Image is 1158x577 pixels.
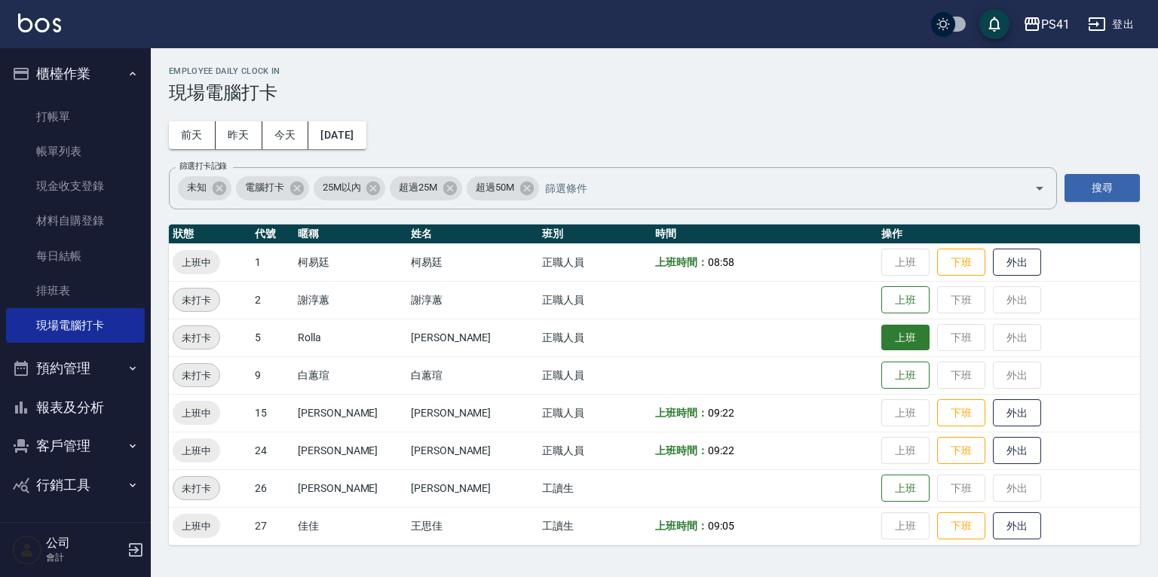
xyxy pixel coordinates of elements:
div: 超過50M [467,176,539,200]
span: 08:58 [708,256,734,268]
button: 登出 [1082,11,1140,38]
button: 今天 [262,121,309,149]
b: 上班時間： [655,256,708,268]
td: 27 [251,507,294,545]
h2: Employee Daily Clock In [169,66,1140,76]
td: 工讀生 [538,507,651,545]
td: [PERSON_NAME] [294,394,407,432]
td: [PERSON_NAME] [294,469,407,507]
th: 班別 [538,224,651,244]
td: 26 [251,469,294,507]
a: 材料自購登錄 [6,203,145,238]
td: 正職人員 [538,281,651,319]
button: 外出 [993,437,1041,465]
button: 搜尋 [1065,174,1140,202]
td: 工讀生 [538,469,651,507]
h3: 現場電腦打卡 [169,82,1140,103]
button: 上班 [881,286,930,314]
a: 帳單列表 [6,134,145,169]
span: 上班中 [173,405,220,421]
span: 未打卡 [173,330,219,346]
b: 上班時間： [655,520,708,532]
button: 前天 [169,121,216,149]
span: 上班中 [173,518,220,534]
th: 代號 [251,224,294,244]
button: 外出 [993,512,1041,540]
button: 行銷工具 [6,466,145,505]
b: 上班時間： [655,444,708,456]
a: 現金收支登錄 [6,169,145,203]
a: 現場電腦打卡 [6,308,145,343]
span: 超過50M [467,180,523,195]
button: 下班 [937,249,985,276]
button: 上班 [881,475,930,502]
td: 白蕙瑄 [294,356,407,394]
span: 未打卡 [173,292,219,308]
button: 外出 [993,249,1041,276]
span: 上班中 [173,443,220,459]
span: 未打卡 [173,368,219,383]
td: 15 [251,394,294,432]
th: 暱稱 [294,224,407,244]
th: 時間 [651,224,878,244]
div: 未知 [178,176,231,200]
p: 會計 [46,551,123,564]
span: 09:22 [708,407,734,419]
span: 25M以內 [314,180,370,195]
td: [PERSON_NAME] [407,469,538,507]
span: 未打卡 [173,481,219,496]
button: 客戶管理 [6,426,145,466]
button: 下班 [937,512,985,540]
button: 昨天 [216,121,262,149]
td: [PERSON_NAME] [407,432,538,469]
button: 櫃檯作業 [6,54,145,93]
button: Open [1028,176,1052,200]
div: PS41 [1041,15,1070,34]
span: 09:22 [708,444,734,456]
a: 每日結帳 [6,239,145,273]
span: 上班中 [173,255,220,270]
img: Logo [18,14,61,32]
button: 預約管理 [6,349,145,388]
h5: 公司 [46,536,123,551]
img: Person [12,535,42,565]
td: 正職人員 [538,319,651,356]
td: 1 [251,243,294,281]
button: 上班 [881,325,930,351]
button: 下班 [937,437,985,465]
td: 王思佳 [407,507,538,545]
div: 超過25M [390,176,462,200]
td: 5 [251,319,294,356]
b: 上班時間： [655,407,708,419]
button: PS41 [1017,9,1076,40]
button: 報表及分析 [6,388,145,427]
a: 打帳單 [6,99,145,134]
button: save [979,9,1009,39]
td: 佳佳 [294,507,407,545]
a: 排班表 [6,273,145,308]
td: 正職人員 [538,432,651,469]
td: 正職人員 [538,243,651,281]
span: 未知 [178,180,216,195]
td: [PERSON_NAME] [407,394,538,432]
th: 姓名 [407,224,538,244]
td: 白蕙瑄 [407,356,538,394]
td: 9 [251,356,294,394]
th: 狀態 [169,224,251,244]
td: [PERSON_NAME] [294,432,407,469]
td: 正職人員 [538,394,651,432]
label: 篩選打卡記錄 [179,160,227,172]
button: 上班 [881,362,930,389]
button: 外出 [993,399,1041,427]
td: 謝淳蕙 [407,281,538,319]
td: [PERSON_NAME] [407,319,538,356]
input: 篩選條件 [541,175,1008,201]
td: 謝淳蕙 [294,281,407,319]
td: 柯易廷 [294,243,407,281]
span: 超過25M [390,180,446,195]
td: 2 [251,281,294,319]
th: 操作 [878,224,1140,244]
button: 下班 [937,399,985,427]
div: 電腦打卡 [236,176,309,200]
td: 柯易廷 [407,243,538,281]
